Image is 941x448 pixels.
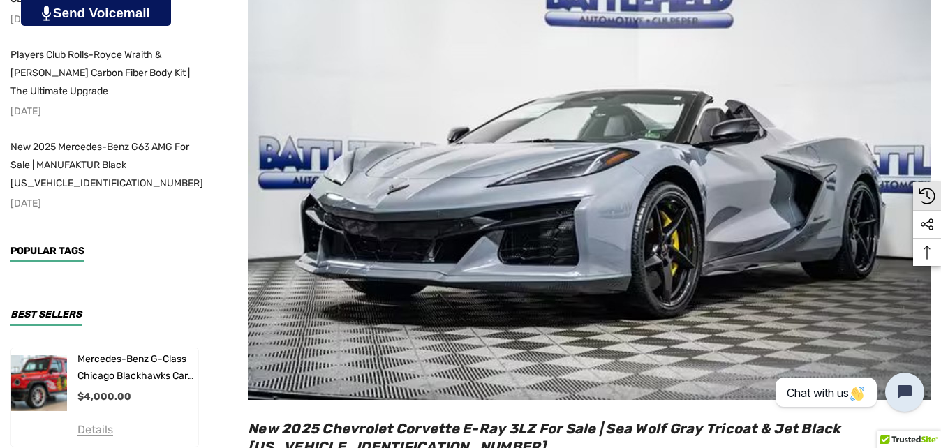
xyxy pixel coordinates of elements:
[10,141,203,189] span: New 2025 Mercedes-Benz G63 AMG For Sale | MANUFAKTUR Black [US_VEHICLE_IDENTIFICATION_NUMBER]
[920,218,934,232] svg: Social Media
[77,426,113,435] a: Details
[10,49,190,97] span: Players Club Rolls-Royce Wraith & [PERSON_NAME] Carbon Fiber Body Kit | The Ultimate Upgrade
[11,355,67,440] a: Chicago Blackhawks Wrapped G Wagon For Sale
[42,6,51,21] img: PjwhLS0gR2VuZXJhdG9yOiBHcmF2aXQuaW8gLS0+PHN2ZyB4bWxucz0iaHR0cDovL3d3dy53My5vcmcvMjAwMC9zdmciIHhtb...
[10,46,199,100] a: Players Club Rolls-Royce Wraith & [PERSON_NAME] Carbon Fiber Body Kit | The Ultimate Upgrade
[10,138,199,193] a: New 2025 Mercedes-Benz G63 AMG For Sale | MANUFAKTUR Black [US_VEHICLE_IDENTIFICATION_NUMBER]
[919,188,935,204] svg: Recently Viewed
[77,391,131,403] span: $4,000.00
[913,246,941,260] svg: Top
[10,103,199,121] p: [DATE]
[77,423,113,436] span: Details
[10,310,82,326] h3: Best Sellers
[77,351,198,384] a: Mercedes-Benz G-Class Chicago Blackhawks Car Wrap
[10,10,199,29] p: [DATE]
[10,195,199,213] p: [DATE]
[11,355,67,411] img: Chicago Blackhawks Wrapped G Wagon For Sale
[10,245,84,257] span: Popular Tags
